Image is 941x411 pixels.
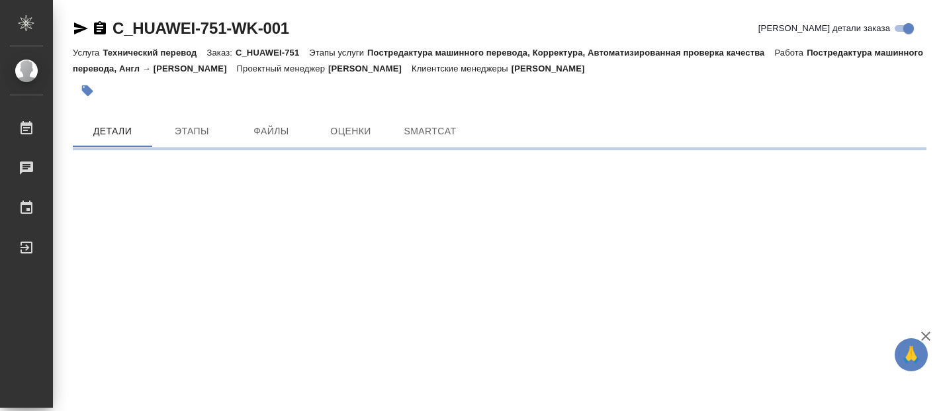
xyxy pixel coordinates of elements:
span: Файлы [240,123,303,140]
span: SmartCat [398,123,462,140]
span: Оценки [319,123,382,140]
p: [PERSON_NAME] [512,64,595,73]
p: Проектный менеджер [237,64,328,73]
p: Услуга [73,48,103,58]
p: [PERSON_NAME] [328,64,412,73]
p: Технический перевод [103,48,206,58]
button: Добавить тэг [73,76,102,105]
button: Скопировать ссылку для ЯМессенджера [73,21,89,36]
p: Клиентские менеджеры [412,64,512,73]
p: Заказ: [207,48,236,58]
button: 🙏 [895,338,928,371]
span: Этапы [160,123,224,140]
span: 🙏 [900,341,922,369]
a: C_HUAWEI-751-WK-001 [112,19,289,37]
button: Скопировать ссылку [92,21,108,36]
p: Работа [775,48,807,58]
p: C_HUAWEI-751 [236,48,309,58]
p: Постредактура машинного перевода, Корректура, Автоматизированная проверка качества [367,48,774,58]
span: Детали [81,123,144,140]
p: Этапы услуги [309,48,367,58]
span: [PERSON_NAME] детали заказа [758,22,890,35]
